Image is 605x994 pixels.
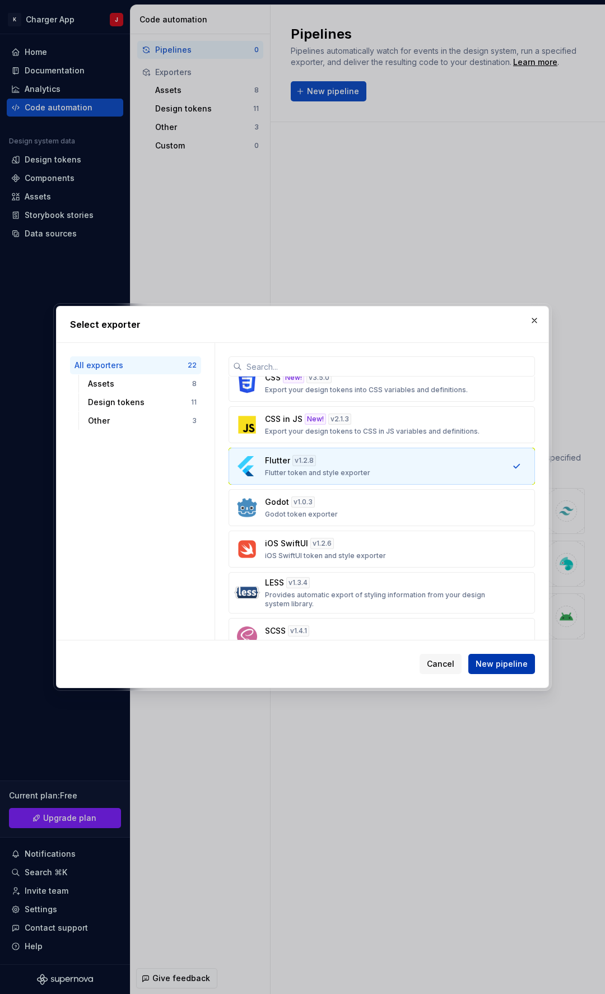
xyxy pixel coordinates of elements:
[229,448,535,485] button: Flutterv1.2.8Flutter token and style exporter
[88,378,192,389] div: Assets
[265,538,308,549] p: iOS SwiftUI
[427,658,454,670] span: Cancel
[265,591,492,609] p: Provides automatic export of styling information from your design system library.
[229,406,535,443] button: CSS in JSNew!v2.1.3Export your design tokens to CSS in JS variables and definitions.
[328,414,351,425] div: v 2.1.3
[265,639,367,648] p: SCSS token and style exporter
[192,416,197,425] div: 3
[229,531,535,568] button: iOS SwiftUIv1.2.6iOS SwiftUI token and style exporter
[229,489,535,526] button: Godotv1.0.3Godot token exporter
[265,496,289,508] p: Godot
[476,658,528,670] span: New pipeline
[468,654,535,674] button: New pipeline
[265,372,281,383] p: CSS
[291,496,315,508] div: v 1.0.3
[70,318,535,331] h2: Select exporter
[265,577,284,588] p: LESS
[188,361,197,370] div: 22
[75,360,188,371] div: All exporters
[292,455,316,466] div: v 1.2.8
[83,375,201,393] button: Assets8
[265,414,302,425] p: CSS in JS
[283,372,304,383] div: New!
[229,618,535,655] button: SCSSv1.4.1SCSS token and style exporter
[306,372,332,383] div: v 3.5.0
[420,654,462,674] button: Cancel
[229,572,535,614] button: LESSv1.3.4Provides automatic export of styling information from your design system library.
[192,379,197,388] div: 8
[265,427,480,436] p: Export your design tokens to CSS in JS variables and definitions.
[265,510,338,519] p: Godot token exporter
[242,356,535,377] input: Search...
[265,625,286,637] p: SCSS
[229,365,535,402] button: CSSNew!v3.5.0Export your design tokens into CSS variables and definitions.
[88,415,192,426] div: Other
[265,551,386,560] p: iOS SwiftUI token and style exporter
[83,412,201,430] button: Other3
[70,356,201,374] button: All exporters22
[191,398,197,407] div: 11
[88,397,191,408] div: Design tokens
[265,385,468,394] p: Export your design tokens into CSS variables and definitions.
[265,455,290,466] p: Flutter
[310,538,334,549] div: v 1.2.6
[265,468,370,477] p: Flutter token and style exporter
[305,414,326,425] div: New!
[288,625,309,637] div: v 1.4.1
[286,577,310,588] div: v 1.3.4
[83,393,201,411] button: Design tokens11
